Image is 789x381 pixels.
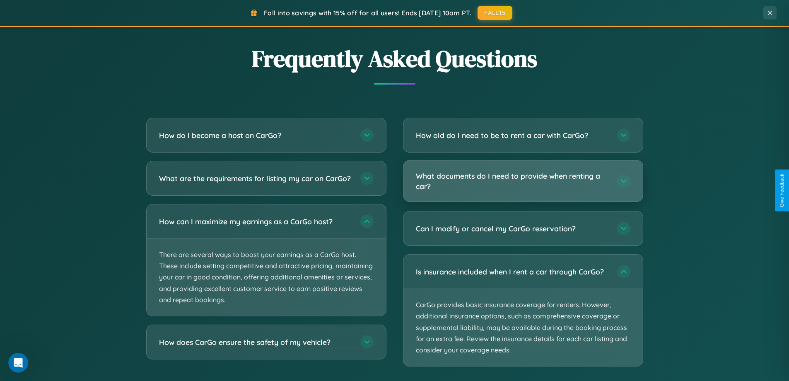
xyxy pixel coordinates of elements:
h3: How does CarGo ensure the safety of my vehicle? [159,337,352,347]
h3: How can I maximize my earnings as a CarGo host? [159,216,352,227]
iframe: Intercom live chat [8,353,28,373]
h3: What documents do I need to provide when renting a car? [416,171,609,191]
h3: How do I become a host on CarGo? [159,130,352,141]
div: Give Feedback [779,174,785,207]
h3: Is insurance included when I rent a car through CarGo? [416,267,609,277]
h2: Frequently Asked Questions [146,43,643,75]
p: There are several ways to boost your earnings as a CarGo host. These include setting competitive ... [147,239,386,316]
button: FALL15 [478,6,512,20]
p: CarGo provides basic insurance coverage for renters. However, additional insurance options, such ... [403,289,643,366]
h3: Can I modify or cancel my CarGo reservation? [416,223,609,234]
span: Fall into savings with 15% off for all users! Ends [DATE] 10am PT. [264,9,471,17]
h3: What are the requirements for listing my car on CarGo? [159,173,352,184]
h3: How old do I need to be to rent a car with CarGo? [416,130,609,141]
